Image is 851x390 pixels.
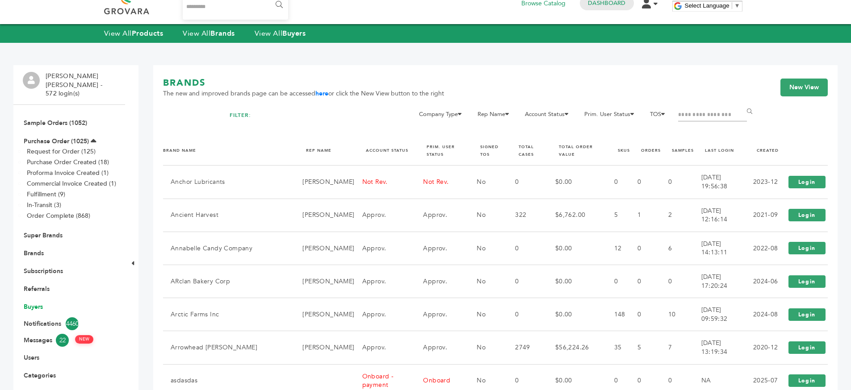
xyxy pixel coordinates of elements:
[507,331,548,364] td: 2749
[618,148,630,153] a: SKUS
[24,267,63,275] a: Subscriptions
[507,298,548,331] td: 0
[306,148,331,153] a: REP NAME
[607,166,630,199] td: 0
[355,166,416,199] td: Not Rev.
[27,169,109,177] a: Proforma Invoice Created (1)
[630,232,661,265] td: 0
[163,166,295,199] td: Anchor Lubricants
[469,265,507,298] td: No
[355,265,416,298] td: Approv.
[24,285,50,293] a: Referrals
[355,199,416,232] td: Approv.
[415,199,469,232] td: Approv.
[630,331,661,364] td: 5
[746,298,779,331] td: 2024-08
[607,298,630,331] td: 148
[75,335,93,344] span: NEW
[548,298,607,331] td: $0.00
[607,331,630,364] td: 35
[163,331,295,364] td: Arrowhead [PERSON_NAME]
[295,232,354,265] td: [PERSON_NAME]
[757,148,779,153] a: CREATED
[580,109,644,124] li: Prim. User Status
[694,298,746,331] td: [DATE] 09:59:32
[163,265,295,298] td: ARclan Bakery Corp
[661,166,694,199] td: 0
[507,232,548,265] td: 0
[24,137,89,145] a: Purchase Order (1025)
[469,166,507,199] td: No
[56,334,69,347] span: 22
[630,265,661,298] td: 0
[788,209,826,221] a: Login
[507,265,548,298] td: 0
[469,232,507,265] td: No
[694,331,746,364] td: [DATE] 13:19:34
[548,232,607,265] td: $0.00
[788,275,826,288] a: Login
[607,199,630,232] td: 5
[746,166,779,199] td: 2023-12
[24,231,63,240] a: Super Brands
[24,249,44,257] a: Brands
[415,109,471,124] li: Company Type
[746,199,779,232] td: 2021-09
[295,331,354,364] td: [PERSON_NAME]
[183,29,235,38] a: View AllBrands
[661,232,694,265] td: 6
[746,331,779,364] td: 2020-12
[355,298,416,331] td: Approv.
[427,144,455,157] a: PRIM. USER STATUS
[366,148,408,153] a: ACCOUNT STATUS
[788,242,826,254] a: Login
[415,166,469,199] td: Not Rev.
[163,89,444,98] span: The new and improved brands page can be accessed or click the New View button to the right
[163,77,444,89] h1: BRANDS
[661,298,694,331] td: 10
[163,199,295,232] td: Ancient Harvest
[24,317,115,330] a: Notifications4460
[507,199,548,232] td: 322
[24,353,39,362] a: Users
[746,265,779,298] td: 2024-06
[641,148,661,153] a: ORDERS
[46,72,123,98] li: [PERSON_NAME] [PERSON_NAME] - 572 login(s)
[282,29,306,38] strong: Buyers
[469,298,507,331] td: No
[630,199,661,232] td: 1
[548,331,607,364] td: $56,224.26
[548,199,607,232] td: $6,762.00
[255,29,306,38] a: View AllBuyers
[27,158,109,166] a: Purchase Order Created (18)
[607,265,630,298] td: 0
[469,199,507,232] td: No
[672,148,694,153] a: SAMPLES
[163,232,295,265] td: Annabelle Candy Company
[295,298,354,331] td: [PERSON_NAME]
[295,199,354,232] td: [PERSON_NAME]
[734,2,740,9] span: ▼
[415,265,469,298] td: Approv.
[473,109,519,124] li: Rep Name
[24,334,115,347] a: Messages22 NEW
[507,166,548,199] td: 0
[355,331,416,364] td: Approv.
[630,166,661,199] td: 0
[685,2,740,9] a: Select Language​
[548,265,607,298] td: $0.00
[27,147,96,156] a: Request for Order (125)
[694,232,746,265] td: [DATE] 14:13:11
[694,199,746,232] td: [DATE] 12:16:14
[415,331,469,364] td: Approv.
[230,109,251,122] h2: FILTER:
[295,166,354,199] td: [PERSON_NAME]
[104,29,163,38] a: View AllProducts
[678,109,747,121] input: Filter by keywords
[646,109,675,124] li: TOS
[315,89,328,98] a: here
[661,265,694,298] td: 0
[685,2,729,9] span: Select Language
[480,144,499,157] a: SIGNED TOS
[661,199,694,232] td: 2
